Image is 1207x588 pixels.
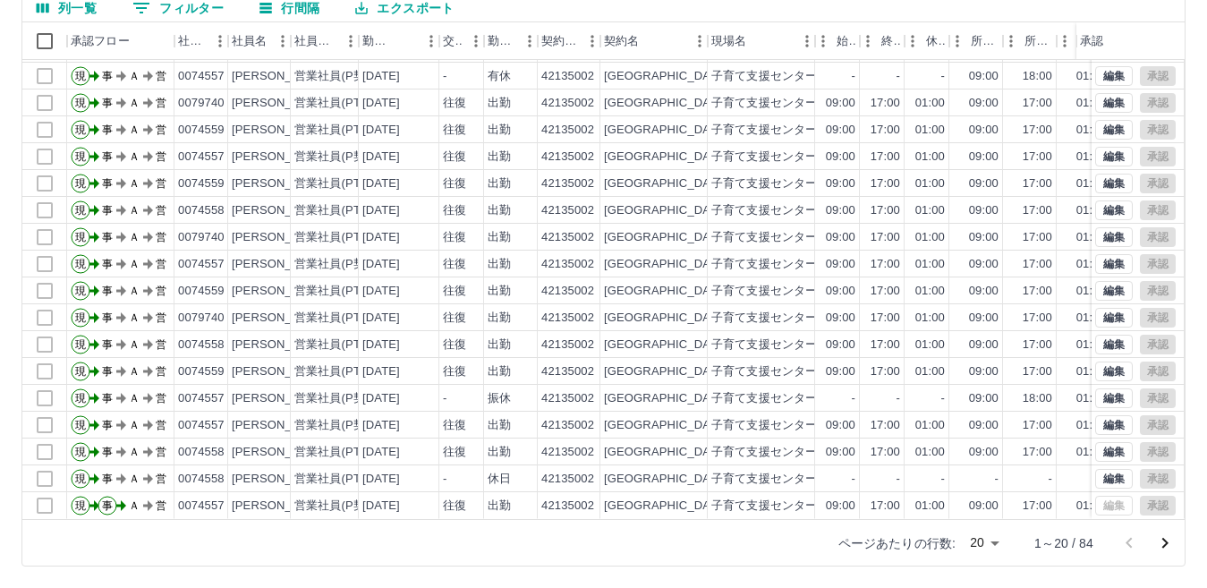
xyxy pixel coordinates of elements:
text: 事 [102,204,113,217]
div: 往復 [443,149,466,166]
div: 社員名 [228,22,291,60]
div: 出勤 [488,95,511,112]
text: 事 [102,177,113,190]
div: 42135002 [541,175,594,192]
div: 所定終業 [1003,22,1057,60]
text: Ａ [129,150,140,163]
div: 01:00 [1076,122,1106,139]
text: 営 [156,70,166,82]
text: 営 [156,338,166,351]
text: 現 [75,311,86,324]
text: 営 [156,285,166,297]
div: 営業社員(PT契約) [294,337,388,354]
div: [GEOGRAPHIC_DATA] [604,310,727,327]
text: 現 [75,338,86,351]
div: 42135002 [541,229,594,246]
div: 往復 [443,310,466,327]
div: [GEOGRAPHIC_DATA] [604,390,727,407]
button: メニュー [516,28,543,55]
div: 承認 [1080,22,1103,60]
text: 事 [102,124,113,136]
div: [GEOGRAPHIC_DATA] [604,202,727,219]
text: Ａ [129,231,140,243]
div: [PERSON_NAME] [232,202,329,219]
div: [GEOGRAPHIC_DATA] [604,95,727,112]
text: 現 [75,177,86,190]
text: 現 [75,231,86,243]
div: [PERSON_NAME] [232,310,329,327]
div: 17:00 [871,337,900,354]
div: - [443,390,446,407]
div: 17:00 [871,122,900,139]
div: 0074559 [178,283,225,300]
div: 所定終業 [1024,22,1053,60]
text: 現 [75,258,86,270]
button: 編集 [1095,362,1133,381]
div: 01:00 [1076,283,1106,300]
div: 42135002 [541,310,594,327]
div: 17:00 [1023,175,1052,192]
div: [GEOGRAPHIC_DATA] [604,149,727,166]
div: [PERSON_NAME] [232,229,329,246]
div: 子育て支援センター深沢 [711,202,841,219]
button: 編集 [1095,120,1133,140]
div: [DATE] [362,283,400,300]
div: 0074557 [178,149,225,166]
div: [PERSON_NAME] [232,337,329,354]
div: 出勤 [488,310,511,327]
div: - [941,68,945,85]
text: Ａ [129,311,140,324]
div: 始業 [837,22,856,60]
div: 出勤 [488,202,511,219]
div: 09:00 [969,149,999,166]
div: 出勤 [488,337,511,354]
button: 編集 [1095,147,1133,166]
div: 01:00 [915,363,945,380]
div: [PERSON_NAME] [232,95,329,112]
text: Ａ [129,365,140,378]
div: 0074559 [178,363,225,380]
div: 17:00 [1023,363,1052,380]
div: [PERSON_NAME] [232,175,329,192]
button: メニュー [207,28,234,55]
div: [DATE] [362,390,400,407]
text: 事 [102,150,113,163]
div: 出勤 [488,256,511,273]
div: 09:00 [969,175,999,192]
div: 往復 [443,256,466,273]
div: 営業社員(P契約) [294,256,381,273]
div: 休憩 [926,22,946,60]
div: 0074557 [178,68,225,85]
div: 往復 [443,283,466,300]
div: 往復 [443,229,466,246]
div: 17:00 [1023,283,1052,300]
div: 09:00 [969,310,999,327]
div: [DATE] [362,202,400,219]
div: 09:00 [826,149,855,166]
div: 承認フロー [67,22,174,60]
text: 現 [75,150,86,163]
text: Ａ [129,204,140,217]
div: 営業社員(P契約) [294,390,381,407]
div: [GEOGRAPHIC_DATA] [604,122,727,139]
div: 子育て支援センター深沢 [711,363,841,380]
div: 42135002 [541,363,594,380]
text: 現 [75,285,86,297]
div: 17:00 [871,283,900,300]
text: 現 [75,70,86,82]
div: [GEOGRAPHIC_DATA] [604,175,727,192]
div: 0074558 [178,202,225,219]
div: 営業社員(PT契約) [294,363,388,380]
button: メニュー [463,28,489,55]
div: 01:00 [915,149,945,166]
div: 営業社員(PT契約) [294,175,388,192]
text: Ａ [129,258,140,270]
div: 09:00 [826,256,855,273]
div: 0074557 [178,390,225,407]
div: 社員区分 [294,22,337,60]
text: 事 [102,285,113,297]
div: 往復 [443,175,466,192]
div: 09:00 [969,95,999,112]
text: 営 [156,231,166,243]
div: [GEOGRAPHIC_DATA] [604,363,727,380]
